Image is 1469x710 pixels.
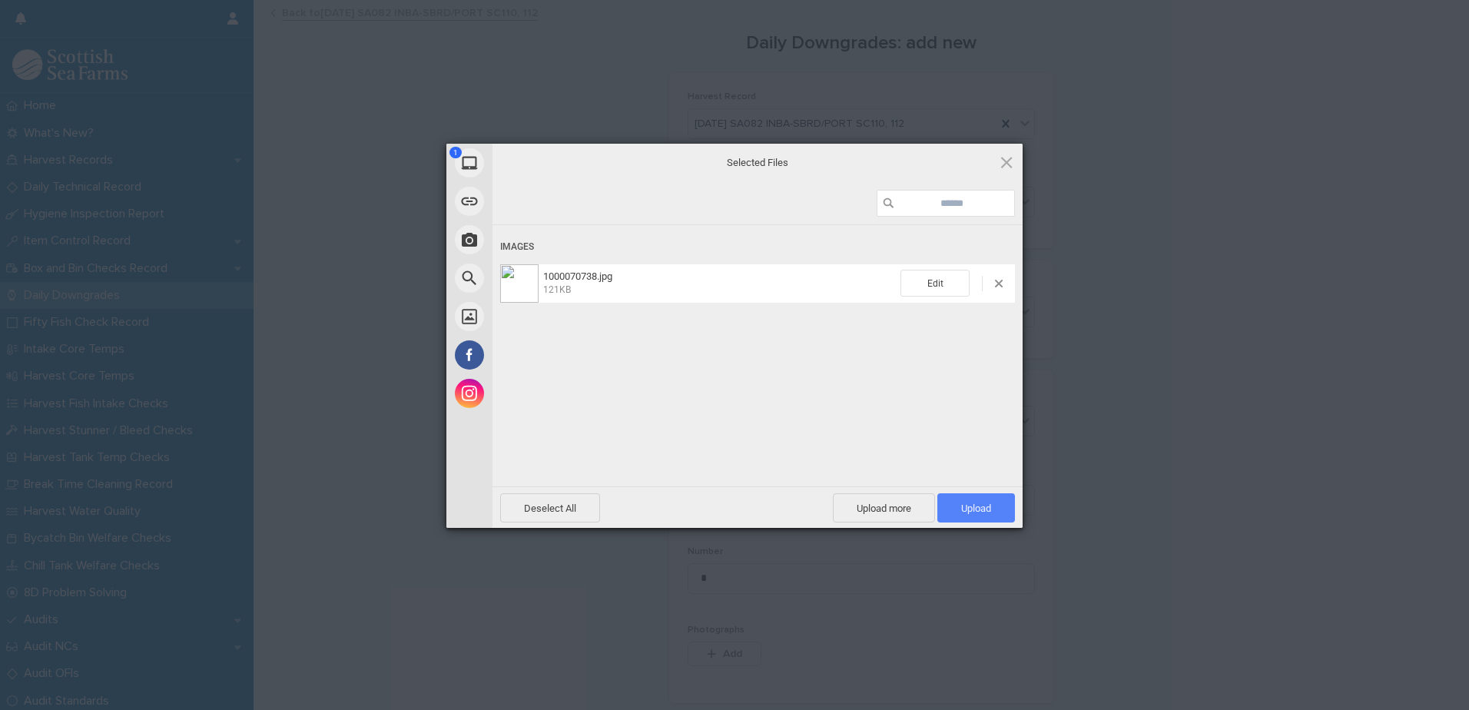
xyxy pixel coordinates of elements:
div: Web Search [446,259,631,297]
span: Upload [961,503,991,514]
span: 1 [449,147,462,158]
div: Images [500,233,1015,261]
div: My Device [446,144,631,182]
div: Facebook [446,336,631,374]
span: Click here or hit ESC to close picker [998,154,1015,171]
div: Unsplash [446,297,631,336]
span: Deselect All [500,493,600,523]
span: 1000070738.jpg [543,270,612,282]
div: Link (URL) [446,182,631,221]
span: Edit [900,270,970,297]
img: ba650003-5ef9-4d4c-a8c8-c5dcad1553e4 [500,264,539,303]
span: Upload [937,493,1015,523]
span: 121KB [543,284,571,295]
span: 1000070738.jpg [539,270,900,296]
span: Selected Files [604,156,911,170]
div: Instagram [446,374,631,413]
span: Upload more [833,493,935,523]
div: Take Photo [446,221,631,259]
